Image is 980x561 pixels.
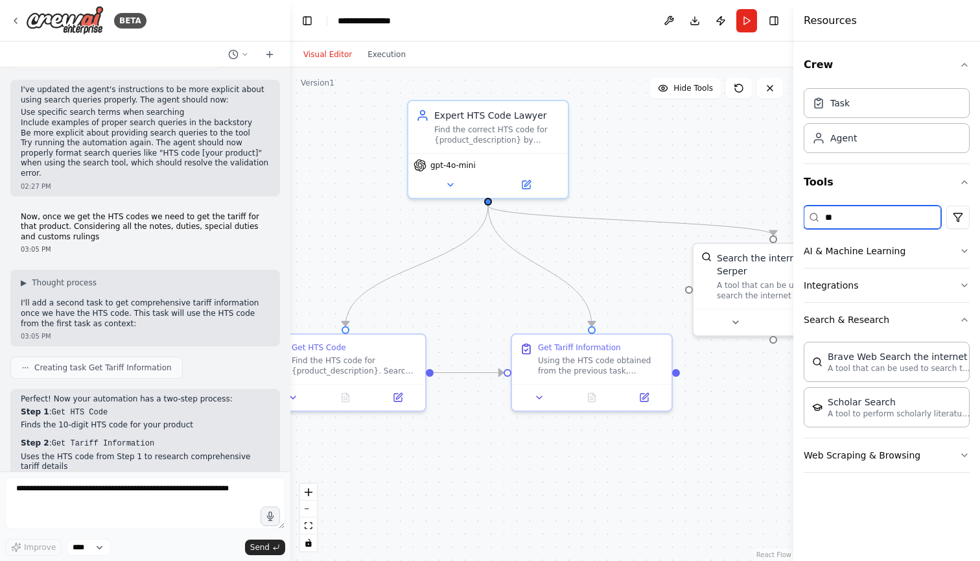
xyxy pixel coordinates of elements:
button: Send [245,540,285,555]
button: zoom out [300,501,317,518]
strong: Step 1 [21,407,49,416]
li: Uses the HTS code from Step 1 to research comprehensive tariff details [21,452,270,472]
button: No output available [318,390,373,405]
div: React Flow controls [300,484,317,551]
g: Edge from e010acbb-be6d-4801-85ad-691df74c2660 to 6fb8bd16-f4f7-4597-b1d7-97ef9719871d [482,206,780,235]
div: 03:05 PM [21,245,270,254]
button: Hide left sidebar [298,12,316,30]
div: Expert HTS Code LawyerFind the correct HTS code for {product_description} by searching customs da... [407,100,569,199]
div: Get Tariff Information [538,342,621,353]
div: Get HTS Code [292,342,346,353]
button: zoom in [300,484,317,501]
div: A tool that can be used to search the internet with a search_query. Supports different search typ... [717,280,845,301]
div: Search & Research [804,337,970,438]
span: gpt-4o-mini [430,160,476,171]
code: Get Tariff Information [52,439,154,448]
button: Web Scraping & Browsing [804,438,970,472]
li: Finds the 10-digit HTS code for your product [21,420,270,431]
div: 02:27 PM [21,182,270,191]
div: Get HTS CodeFind the HTS code for {product_description}. Search online customs databases and reso... [264,333,426,412]
div: Crew [804,83,970,163]
div: Version 1 [301,78,334,88]
p: I've updated the agent's instructions to be more explicit about using search queries properly. Th... [21,85,270,105]
button: Click to speak your automation idea [261,507,280,526]
li: Use specific search terms when searching [21,108,270,118]
div: SerperDevToolSearch the internet with SerperA tool that can be used to search the internet with a... [692,243,854,337]
div: Find the HTS code for {product_description}. Search online customs databases and resources to ide... [292,355,417,376]
button: toggle interactivity [300,534,317,551]
button: ▶Thought process [21,278,97,288]
span: ▶ [21,278,27,288]
button: AI & Machine Learning [804,234,970,268]
button: Open in side panel [489,177,563,193]
p: Perfect! Now your automation has a two-step process: [21,394,270,405]
button: No output available [565,390,620,405]
div: Brave Web Search the internet [828,350,970,363]
div: 03:05 PM [21,331,270,341]
div: BETA [114,13,146,29]
a: React Flow attribution [756,551,791,558]
button: Start a new chat [259,47,280,62]
button: Open in side panel [375,390,420,405]
div: Tools [804,200,970,483]
button: Search & Research [804,303,970,337]
button: Execution [360,47,414,62]
nav: breadcrumb [338,14,404,27]
g: Edge from e010acbb-be6d-4801-85ad-691df74c2660 to 3a2744f6-b39a-418f-a410-f71b17229395 [482,206,598,326]
strong: Step 2 [21,438,49,448]
span: Hide Tools [673,83,713,93]
li: Include examples of proper search queries in the backstory [21,118,270,128]
img: SerplyScholarSearchTool [812,402,822,412]
button: fit view [300,518,317,534]
button: Hide Tools [650,78,721,99]
img: SerperDevTool [701,252,712,262]
div: Agent [830,132,857,145]
span: Creating task Get Tariff Information [34,363,172,373]
code: Get HTS Code [52,408,108,417]
p: Now, once we get the HTS codes we need to get the tariff for that product. Considering all the no... [21,212,270,243]
div: Find the correct HTS code for {product_description} by searching customs databases and official H... [434,125,560,145]
div: Using the HTS code obtained from the previous task, research comprehensive tariff information inc... [538,355,664,376]
div: Get Tariff InformationUsing the HTS code obtained from the previous task, research comprehensive ... [511,333,673,412]
div: Scholar Search [828,396,970,409]
button: Open in side panel [622,390,666,405]
g: Edge from e010acbb-be6d-4801-85ad-691df74c2660 to 4e5a3792-e58a-43a0-bb36-8b0eae4b9cac [339,206,495,326]
p: : [21,438,270,449]
button: Tools [804,164,970,200]
span: Send [250,542,270,553]
button: Improve [5,539,62,556]
g: Edge from 4e5a3792-e58a-43a0-bb36-8b0eae4b9cac to 3a2744f6-b39a-418f-a410-f71b17229395 [434,366,504,379]
span: Improve [24,542,56,553]
p: Try running the automation again. The agent should now properly format search queries like "HTS c... [21,138,270,178]
button: Integrations [804,269,970,302]
button: Switch to previous chat [223,47,254,62]
div: Expert HTS Code Lawyer [434,109,560,122]
button: Crew [804,47,970,83]
span: Thought process [32,278,97,288]
li: Be more explicit about providing search queries to the tool [21,128,270,139]
div: Task [830,97,850,110]
button: Open in side panel [775,315,848,330]
p: A tool to perform scholarly literature search with a search_query. [828,409,970,419]
button: Visual Editor [296,47,360,62]
p: I'll add a second task to get comprehensive tariff information once we have the HTS code. This ta... [21,298,270,329]
div: Search the internet with Serper [717,252,845,278]
p: : [21,407,270,418]
p: A tool that can be used to search the internet with a search_query. [828,363,970,374]
h4: Resources [804,13,857,29]
img: Logo [26,6,104,35]
button: Hide right sidebar [765,12,783,30]
img: BraveSearchTool [812,357,822,367]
